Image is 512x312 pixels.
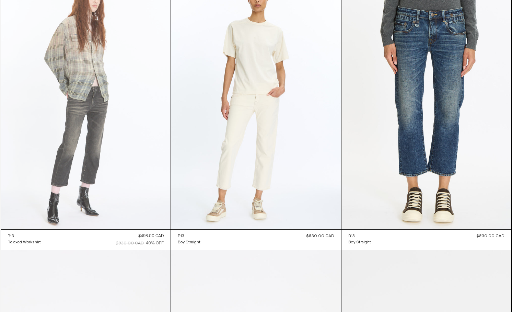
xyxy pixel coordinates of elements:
[348,239,371,245] a: Boy Straight
[348,233,355,239] div: R13
[116,240,144,246] div: $830.00 CAD
[146,240,164,246] div: 40% OFF
[306,233,334,239] div: $830.00 CAD
[178,239,200,245] a: Boy Straight
[138,233,164,239] div: $498.00 CAD
[8,233,14,239] div: R13
[477,233,504,239] div: $830.00 CAD
[8,239,41,245] a: Relaxed Workshirt
[178,233,200,239] a: R13
[8,233,41,239] a: R13
[348,233,371,239] a: R13
[178,233,184,239] div: R13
